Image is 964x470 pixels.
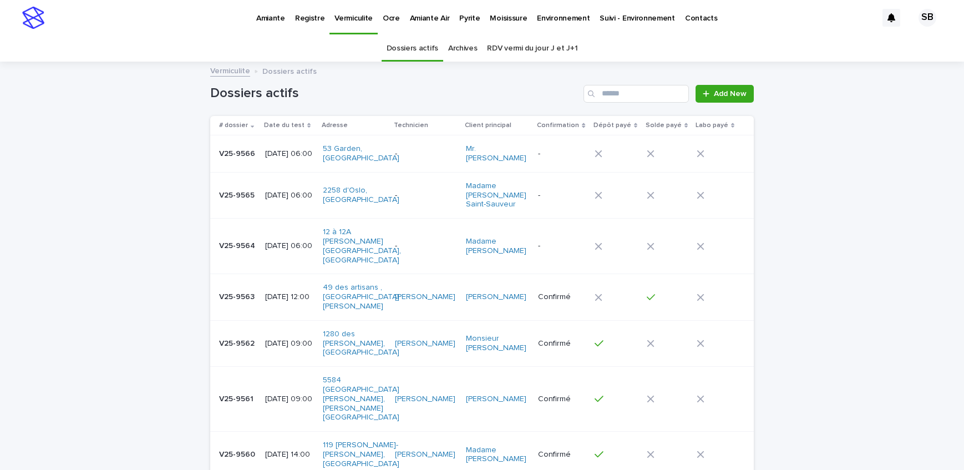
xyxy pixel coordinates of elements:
[395,395,455,404] a: [PERSON_NAME]
[264,119,305,132] p: Date du test
[210,320,754,366] tr: V25-9562V25-9562 [DATE] 09:001280 des [PERSON_NAME], [GEOGRAPHIC_DATA] [PERSON_NAME] Monsieur [PE...
[538,395,586,404] p: Confirmé
[265,149,314,159] p: [DATE] 06:00
[210,219,754,274] tr: V25-9564V25-9564 [DATE] 06:0012 à 12A [PERSON_NAME][GEOGRAPHIC_DATA], [GEOGRAPHIC_DATA] -Madame [...
[584,85,689,103] input: Search
[262,64,317,77] p: Dossiers actifs
[265,241,314,251] p: [DATE] 06:00
[265,339,314,348] p: [DATE] 09:00
[219,147,257,159] p: V25-9566
[538,191,586,200] p: -
[219,392,256,404] p: V25-9561
[265,450,314,459] p: [DATE] 14:00
[395,292,455,302] a: [PERSON_NAME]
[323,228,401,265] a: 12 à 12A [PERSON_NAME][GEOGRAPHIC_DATA], [GEOGRAPHIC_DATA]
[395,149,456,159] p: -
[219,189,257,200] p: V25-9565
[538,292,586,302] p: Confirmé
[265,191,314,200] p: [DATE] 06:00
[219,119,248,132] p: # dossier
[466,395,526,404] a: [PERSON_NAME]
[22,7,44,29] img: stacker-logo-s-only.png
[538,450,586,459] p: Confirmé
[593,119,631,132] p: Dépôt payé
[538,241,586,251] p: -
[395,191,456,200] p: -
[646,119,682,132] p: Solde payé
[323,186,399,205] a: 2258 d'Oslo, [GEOGRAPHIC_DATA]
[466,181,527,209] a: Madame [PERSON_NAME] Saint-Sauveur
[265,395,314,404] p: [DATE] 09:00
[696,85,754,103] a: Add New
[538,149,586,159] p: -
[466,334,527,353] a: Monsieur [PERSON_NAME]
[387,36,438,62] a: Dossiers actifs
[448,36,478,62] a: Archives
[322,119,348,132] p: Adresse
[219,239,257,251] p: V25-9564
[466,237,527,256] a: Madame [PERSON_NAME]
[210,85,579,102] h1: Dossiers actifs
[394,119,428,132] p: Technicien
[323,376,399,422] a: 5584 [GEOGRAPHIC_DATA][PERSON_NAME], [PERSON_NAME][GEOGRAPHIC_DATA]
[696,119,728,132] p: Labo payé
[210,367,754,432] tr: V25-9561V25-9561 [DATE] 09:005584 [GEOGRAPHIC_DATA][PERSON_NAME], [PERSON_NAME][GEOGRAPHIC_DATA] ...
[395,339,455,348] a: [PERSON_NAME]
[210,274,754,320] tr: V25-9563V25-9563 [DATE] 12:0049 des artisans , [GEOGRAPHIC_DATA][PERSON_NAME] [PERSON_NAME] [PERS...
[323,330,399,357] a: 1280 des [PERSON_NAME], [GEOGRAPHIC_DATA]
[487,36,577,62] a: RDV vermi du jour J et J+1
[538,339,586,348] p: Confirmé
[210,172,754,218] tr: V25-9565V25-9565 [DATE] 06:002258 d'Oslo, [GEOGRAPHIC_DATA] -Madame [PERSON_NAME] Saint-Sauveur -
[466,292,526,302] a: [PERSON_NAME]
[465,119,511,132] p: Client principal
[210,135,754,173] tr: V25-9566V25-9566 [DATE] 06:0053 Garden, [GEOGRAPHIC_DATA] -Mr. [PERSON_NAME] -
[219,448,257,459] p: V25-9560
[395,450,455,459] a: [PERSON_NAME]
[219,337,257,348] p: V25-9562
[714,90,747,98] span: Add New
[210,64,250,77] a: Vermiculite
[466,144,527,163] a: Mr. [PERSON_NAME]
[219,290,257,302] p: V25-9563
[323,441,399,468] a: 119 [PERSON_NAME]-[PERSON_NAME], [GEOGRAPHIC_DATA]
[537,119,579,132] p: Confirmation
[466,446,527,464] a: Madame [PERSON_NAME]
[323,283,399,311] a: 49 des artisans , [GEOGRAPHIC_DATA][PERSON_NAME]
[919,9,936,27] div: SB
[323,144,399,163] a: 53 Garden, [GEOGRAPHIC_DATA]
[265,292,314,302] p: [DATE] 12:00
[395,241,456,251] p: -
